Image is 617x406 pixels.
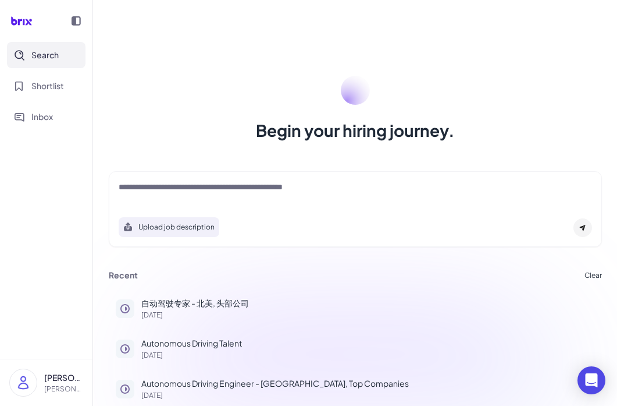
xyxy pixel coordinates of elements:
img: user_logo.png [10,369,37,396]
button: Search [7,42,85,68]
button: Autonomous Driving Talent[DATE] [109,330,602,366]
p: [PERSON_NAME][EMAIL_ADDRESS][DOMAIN_NAME] [44,384,83,394]
h3: Recent [109,270,138,281]
button: Autonomous Driving Engineer - [GEOGRAPHIC_DATA], Top Companies[DATE] [109,370,602,406]
p: 自动驾驶专家 - 北美, 头部公司 [141,297,595,309]
p: [DATE] [141,392,595,399]
button: 自动驾驶专家 - 北美, 头部公司[DATE] [109,290,602,326]
p: [PERSON_NAME] [44,372,83,384]
p: Autonomous Driving Talent [141,337,595,349]
div: Open Intercom Messenger [577,366,605,394]
button: Shortlist [7,73,85,99]
button: Inbox [7,104,85,130]
p: [DATE] [141,352,595,359]
span: Shortlist [31,80,64,92]
h1: Begin your hiring journey. [256,119,455,142]
p: Autonomous Driving Engineer - [GEOGRAPHIC_DATA], Top Companies [141,377,595,390]
span: Inbox [31,111,53,123]
button: Search using job description [119,217,219,237]
p: [DATE] [141,312,595,319]
span: Search [31,49,59,61]
button: Clear [584,272,602,279]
